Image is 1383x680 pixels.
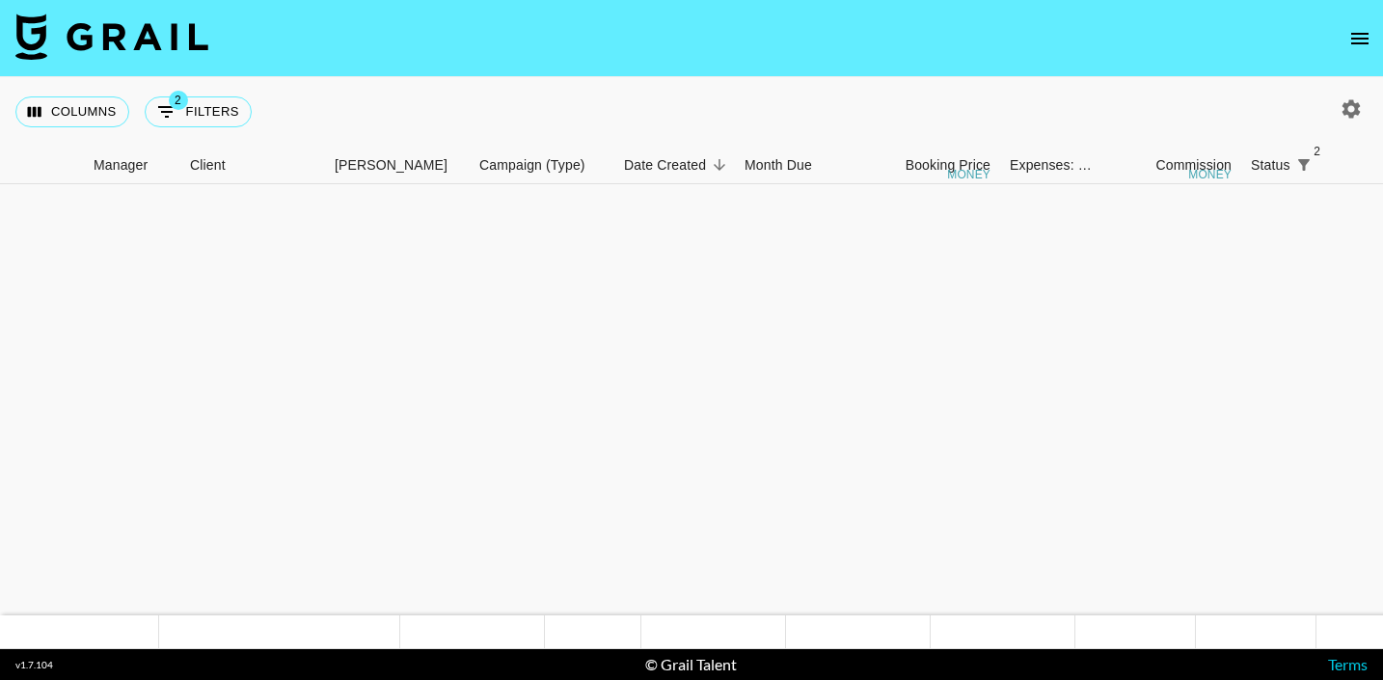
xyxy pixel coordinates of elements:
[1308,142,1327,161] span: 2
[1341,19,1379,58] button: open drawer
[645,655,737,674] div: © Grail Talent
[84,147,180,184] div: Manager
[15,14,208,60] img: Grail Talent
[947,169,990,180] div: money
[1328,655,1368,673] a: Terms
[1155,147,1232,184] div: Commission
[1290,151,1317,178] div: 2 active filters
[906,147,990,184] div: Booking Price
[15,96,129,127] button: Select columns
[325,147,470,184] div: Booker
[706,151,733,178] button: Sort
[479,147,585,184] div: Campaign (Type)
[1251,147,1290,184] div: Status
[1317,151,1344,178] button: Sort
[94,147,148,184] div: Manager
[1010,147,1093,184] div: Expenses: Remove Commission?
[335,147,447,184] div: [PERSON_NAME]
[624,147,706,184] div: Date Created
[614,147,735,184] div: Date Created
[145,96,252,127] button: Show filters
[1000,147,1097,184] div: Expenses: Remove Commission?
[1188,169,1232,180] div: money
[1290,151,1317,178] button: Show filters
[180,147,325,184] div: Client
[470,147,614,184] div: Campaign (Type)
[169,91,188,110] span: 2
[15,659,53,671] div: v 1.7.104
[735,147,855,184] div: Month Due
[745,147,812,184] div: Month Due
[190,147,226,184] div: Client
